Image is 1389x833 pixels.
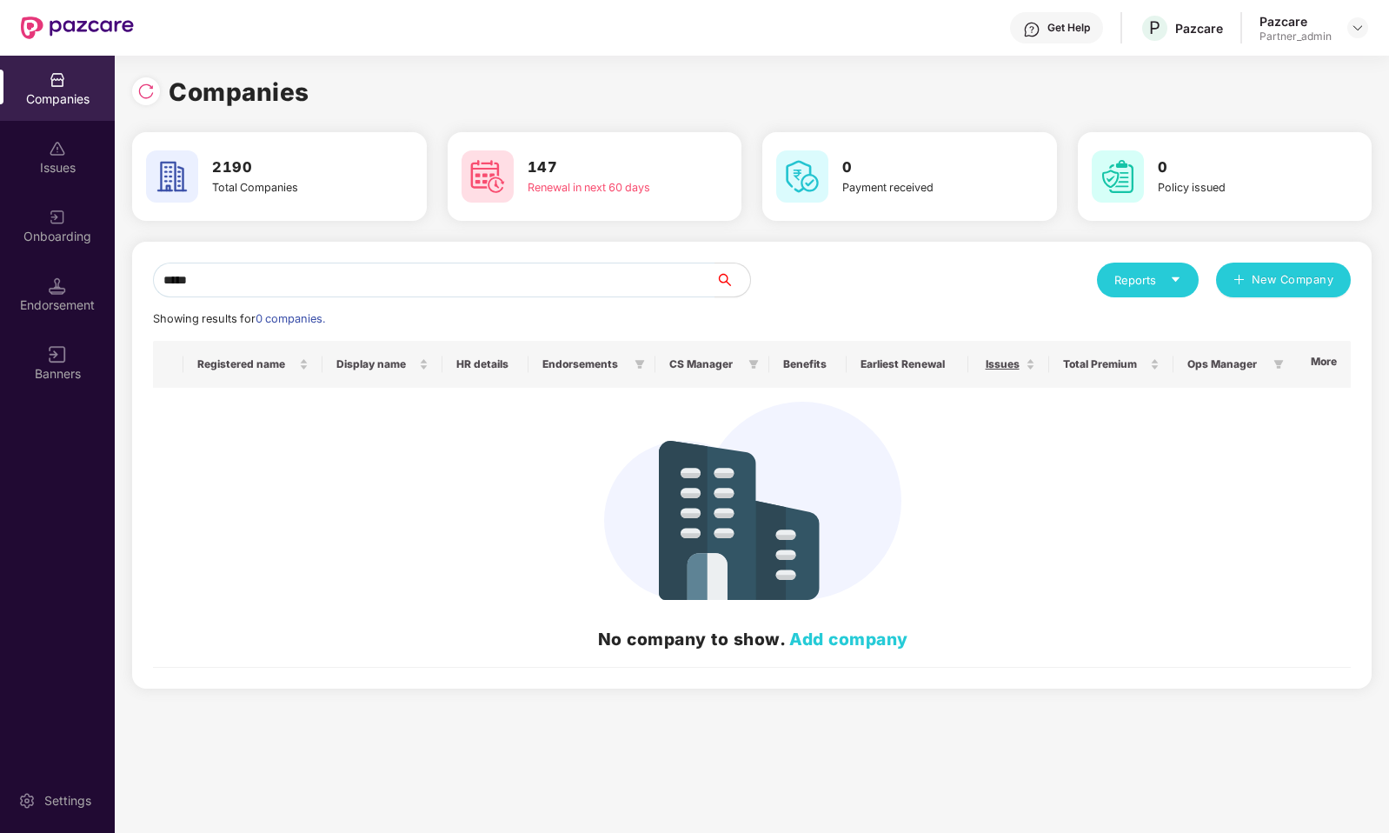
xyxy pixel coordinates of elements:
[169,73,309,111] h1: Companies
[49,346,66,363] img: svg+xml;base64,PHN2ZyB3aWR0aD0iMTYiIGhlaWdodD0iMTYiIHZpZXdCb3g9IjAgMCAxNiAxNiIgZmlsbD0ibm9uZSIgeG...
[146,150,198,203] img: svg+xml;base64,PHN2ZyB4bWxucz0iaHR0cDovL3d3dy53My5vcmcvMjAwMC9zdmciIHdpZHRoPSI2MCIgaGVpZ2h0PSI2MC...
[968,341,1049,388] th: Issues
[528,179,677,197] div: Renewal in next 60 days
[21,17,134,39] img: New Pazcare Logo
[604,402,901,600] img: svg+xml;base64,PHN2ZyB4bWxucz0iaHR0cDovL3d3dy53My5vcmcvMjAwMC9zdmciIHdpZHRoPSIzNDIiIGhlaWdodD0iMj...
[1233,274,1245,288] span: plus
[1158,157,1307,179] h3: 0
[49,209,66,226] img: svg+xml;base64,PHN2ZyB3aWR0aD0iMjAiIGhlaWdodD0iMjAiIHZpZXdCb3g9IjAgMCAyMCAyMCIgZmlsbD0ibm9uZSIgeG...
[1092,150,1144,203] img: svg+xml;base64,PHN2ZyB4bWxucz0iaHR0cDovL3d3dy53My5vcmcvMjAwMC9zdmciIHdpZHRoPSI2MCIgaGVpZ2h0PSI2MC...
[631,354,648,375] span: filter
[153,312,325,325] span: Showing results for
[714,263,751,297] button: search
[256,312,325,325] span: 0 companies.
[789,629,908,650] a: Add company
[1047,21,1090,35] div: Get Help
[39,792,96,810] div: Settings
[1187,357,1266,371] span: Ops Manager
[137,83,155,100] img: svg+xml;base64,PHN2ZyBpZD0iUmVsb2FkLTMyeDMyIiB4bWxucz0iaHR0cDovL3d3dy53My5vcmcvMjAwMC9zdmciIHdpZH...
[1149,17,1160,38] span: P
[183,341,322,388] th: Registered name
[1273,359,1284,370] span: filter
[212,179,362,197] div: Total Companies
[322,341,442,388] th: Display name
[336,357,415,371] span: Display name
[1270,354,1287,375] span: filter
[49,71,66,89] img: svg+xml;base64,PHN2ZyBpZD0iQ29tcGFuaWVzIiB4bWxucz0iaHR0cDovL3d3dy53My5vcmcvMjAwMC9zdmciIHdpZHRoPS...
[776,150,828,203] img: svg+xml;base64,PHN2ZyB4bWxucz0iaHR0cDovL3d3dy53My5vcmcvMjAwMC9zdmciIHdpZHRoPSI2MCIgaGVpZ2h0PSI2MC...
[1252,271,1334,289] span: New Company
[1049,341,1173,388] th: Total Premium
[847,341,968,388] th: Earliest Renewal
[635,359,645,370] span: filter
[842,179,992,197] div: Payment received
[49,140,66,157] img: svg+xml;base64,PHN2ZyBpZD0iSXNzdWVzX2Rpc2FibGVkIiB4bWxucz0iaHR0cDovL3d3dy53My5vcmcvMjAwMC9zdmciIH...
[542,357,628,371] span: Endorsements
[49,277,66,295] img: svg+xml;base64,PHN2ZyB3aWR0aD0iMTQuNSIgaGVpZ2h0PSIxNC41IiB2aWV3Qm94PSIwIDAgMTYgMTYiIGZpbGw9Im5vbm...
[842,157,992,179] h3: 0
[769,341,847,388] th: Benefits
[1175,20,1223,37] div: Pazcare
[745,354,762,375] span: filter
[1114,271,1181,289] div: Reports
[212,157,362,179] h3: 2190
[1351,21,1365,35] img: svg+xml;base64,PHN2ZyBpZD0iRHJvcGRvd24tMzJ4MzIiIHhtbG5zPSJodHRwOi8vd3d3LnczLm9yZy8yMDAwL3N2ZyIgd2...
[748,359,759,370] span: filter
[1216,263,1351,297] button: plusNew Company
[528,157,677,179] h3: 147
[714,273,750,287] span: search
[1259,30,1332,43] div: Partner_admin
[462,150,514,203] img: svg+xml;base64,PHN2ZyB4bWxucz0iaHR0cDovL3d3dy53My5vcmcvMjAwMC9zdmciIHdpZHRoPSI2MCIgaGVpZ2h0PSI2MC...
[167,626,1339,652] h2: No company to show.
[442,341,529,388] th: HR details
[1023,21,1040,38] img: svg+xml;base64,PHN2ZyBpZD0iSGVscC0zMngzMiIgeG1sbnM9Imh0dHA6Ly93d3cudzMub3JnLzIwMDAvc3ZnIiB3aWR0aD...
[197,357,296,371] span: Registered name
[1259,13,1332,30] div: Pazcare
[982,357,1022,371] span: Issues
[1063,357,1146,371] span: Total Premium
[1158,179,1307,197] div: Policy issued
[669,357,741,371] span: CS Manager
[18,792,36,810] img: svg+xml;base64,PHN2ZyBpZD0iU2V0dGluZy0yMHgyMCIgeG1sbnM9Imh0dHA6Ly93d3cudzMub3JnLzIwMDAvc3ZnIiB3aW...
[1170,274,1181,285] span: caret-down
[1293,341,1351,388] th: More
